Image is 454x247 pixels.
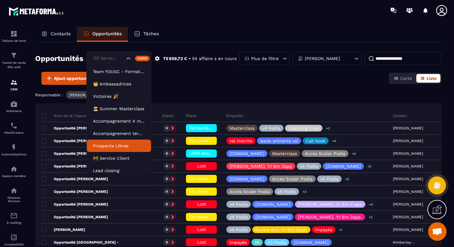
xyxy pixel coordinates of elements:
[35,52,83,65] h2: Opportunités
[166,240,168,245] p: 0
[10,144,18,151] img: automations
[2,207,26,229] a: emailemailE-mailing
[226,113,243,118] p: Étiquette
[254,240,260,245] p: X8
[9,6,64,17] img: logo
[288,126,319,130] p: Coaching book
[298,202,362,206] p: [PERSON_NAME]. 1:1 6m 3 app
[294,240,329,245] p: [DOMAIN_NAME]
[166,139,168,143] p: 0
[2,74,26,96] a: formationformationCRM
[93,68,145,75] p: Team YOUGC - Formations
[93,118,145,124] p: Accompagnement 4 mois
[320,177,338,181] p: v4 Podia
[166,126,168,130] p: 0
[260,139,298,143] p: leads entrants vsl
[427,76,437,81] span: Liste
[2,243,26,246] p: Comptabilité
[86,51,151,66] div: Search for option
[166,164,168,168] p: 0
[10,100,18,108] img: automations
[428,222,447,241] a: Ouvrir le chat
[189,56,191,62] p: •
[315,227,332,232] p: Impayés
[41,240,119,245] p: Opportunité [GEOGRAPHIC_DATA] -
[69,93,99,97] p: [PERSON_NAME]
[326,164,361,168] p: [DOMAIN_NAME]
[330,138,338,144] p: +4
[189,189,245,194] span: En cours de régularisation
[135,56,150,61] div: Créer
[197,240,206,245] span: Lost
[10,165,18,173] img: automations
[189,125,220,130] span: Recouvrement
[350,150,358,157] p: +4
[186,113,196,118] p: Phase
[41,176,108,181] p: Opportunité [PERSON_NAME]
[41,202,108,207] p: Opportunité [PERSON_NAME]
[2,117,26,139] a: schedulerschedulerPlanificateur
[41,126,108,131] p: Opportunité [PERSON_NAME]
[166,151,168,156] p: 0
[128,27,165,42] a: Tâches
[41,151,108,156] p: Opportunité [PERSON_NAME]
[2,39,26,42] p: Tableau de bord
[41,138,146,143] p: Opportunité [PERSON_NAME] ou [PERSON_NAME]
[2,109,26,113] p: Webinaire
[267,240,286,245] p: V3 Podia
[278,189,296,194] p: v4 Podia
[2,182,26,207] a: social-networksocial-networkRéseaux Sociaux
[93,106,145,112] p: 🏖️ Summer Masterclass
[93,93,145,99] p: Victoires 🎉
[189,214,245,219] span: En cours de régularisation
[365,163,373,170] p: +2
[54,75,92,81] span: Ajout opportunité
[93,167,145,174] p: Lead closing
[298,215,362,219] p: [PERSON_NAME]. 1:1 6m 3app.
[416,74,440,83] button: Liste
[2,139,26,161] a: automationsautomationsAutomatisations
[162,113,174,118] p: Statut
[305,56,340,61] p: [PERSON_NAME]
[41,113,97,118] p: Nom de la l'opportunité
[229,215,248,219] p: v4 Podia
[262,126,280,130] p: v4 Podia
[305,151,345,156] p: Accès Scaler Podia
[2,25,26,47] a: formationformationTableau de bord
[367,214,375,220] p: +3
[390,74,416,83] button: Carte
[2,88,26,91] p: CRM
[2,221,26,224] p: E-mailing
[251,56,279,61] p: Plus de filtre
[306,139,326,143] p: Call book
[2,47,26,74] a: formationformationTunnel de vente Site web
[300,164,318,168] p: v4 Podia
[189,151,218,156] span: LRAR envoyée
[41,214,108,219] p: Opportunité [PERSON_NAME]
[2,196,26,203] p: Réseaux Sociaux
[189,138,245,143] span: En cours de régularisation
[2,161,26,182] a: automationsautomationsEspace membre
[272,151,297,156] p: Masterclass
[143,31,159,37] p: Tâches
[400,76,412,81] span: Carte
[163,56,187,62] p: 75 959,73 €
[166,227,168,232] p: 0
[93,143,145,149] p: Prospects Libres
[166,177,168,181] p: 0
[255,227,307,232] p: Aurore Acc. 1:1 6m 3app.
[229,227,248,232] p: v4 Podia
[229,202,248,206] p: v4 Podia
[393,113,407,118] p: Contact
[343,176,351,182] p: +2
[93,130,145,136] p: Accompagnement terminé
[2,153,26,156] p: Automatisations
[255,202,290,206] p: [DOMAIN_NAME]
[197,201,206,206] span: Lost
[77,27,128,42] a: Opportunités
[10,212,18,219] img: email
[41,72,96,85] button: Ajout opportunité
[166,202,168,206] p: 0
[337,227,344,233] p: +1
[229,177,264,181] p: [DOMAIN_NAME]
